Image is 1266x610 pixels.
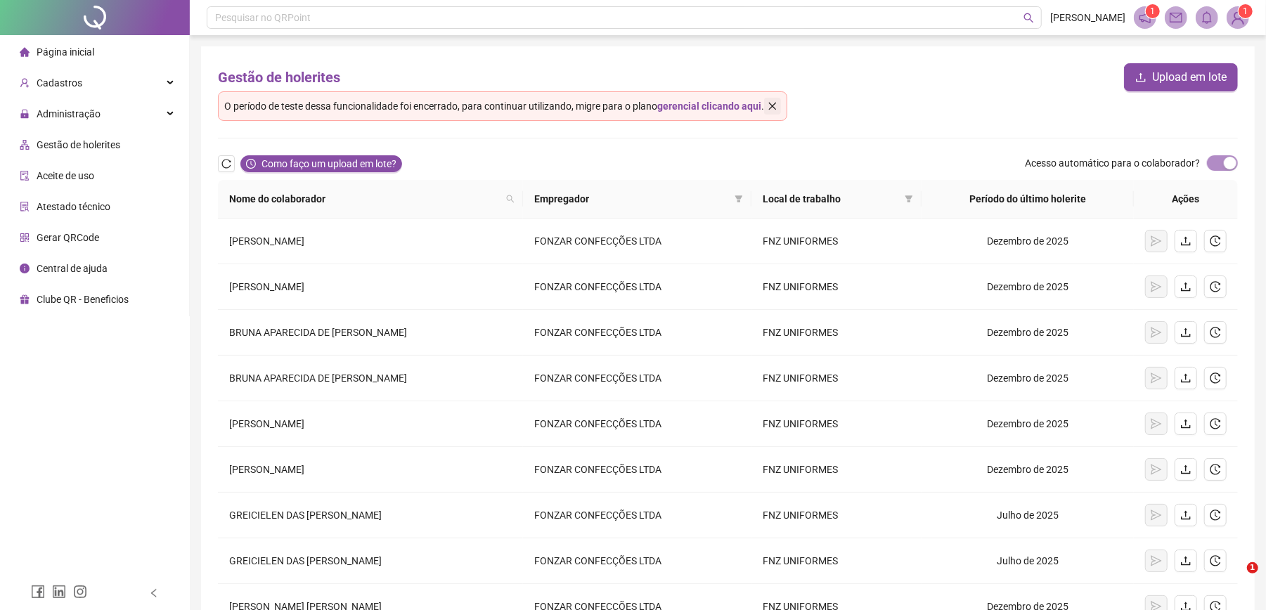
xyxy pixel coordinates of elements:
[768,101,777,111] span: close
[1134,180,1238,219] th: Ações
[246,159,256,169] span: clock-circle
[37,170,94,181] span: Aceite de uso
[1210,510,1221,521] span: history
[922,447,1134,493] td: Dezembro de 2025
[1210,555,1221,566] span: history
[1023,13,1034,23] span: search
[1180,372,1191,384] span: upload
[922,538,1134,584] td: Julho de 2025
[37,77,82,89] span: Cadastros
[37,232,99,243] span: Gerar QRCode
[922,219,1134,264] td: Dezembro de 2025
[37,46,94,58] span: Página inicial
[922,356,1134,401] td: Dezembro de 2025
[37,294,129,305] span: Clube QR - Beneficios
[52,585,66,599] span: linkedin
[20,47,30,57] span: home
[922,493,1134,538] td: Julho de 2025
[1218,562,1252,596] iframe: Intercom live chat
[37,139,120,150] span: Gestão de holerites
[1210,418,1221,429] span: history
[1210,281,1221,292] span: history
[1180,464,1191,475] span: upload
[20,171,30,181] span: audit
[218,538,523,584] td: GREICIELEN DAS [PERSON_NAME]
[506,195,515,203] span: search
[1180,281,1191,292] span: upload
[1180,418,1191,429] span: upload
[31,585,45,599] span: facebook
[735,195,743,203] span: filter
[751,493,922,538] td: FNZ UNIFORMES
[37,263,108,274] span: Central de ajuda
[751,219,922,264] td: FNZ UNIFORMES
[1170,11,1182,24] span: mail
[534,191,729,207] span: Empregador
[1210,464,1221,475] span: history
[1151,6,1156,16] span: 1
[523,447,751,493] td: FONZAR CONFECÇÕES LTDA
[1050,10,1125,25] span: [PERSON_NAME]
[1146,4,1160,18] sup: 1
[37,201,110,212] span: Atestado técnico
[922,264,1134,310] td: Dezembro de 2025
[218,447,523,493] td: [PERSON_NAME]
[224,98,764,114] span: O período de teste dessa funcionalidade foi encerrado, para continuar utilizando, migre para o pl...
[902,188,916,209] span: filter
[751,401,922,447] td: FNZ UNIFORMES
[20,140,30,150] span: apartment
[37,108,101,119] span: Administração
[221,159,231,169] span: reload
[922,401,1134,447] td: Dezembro de 2025
[503,188,517,209] span: search
[1210,327,1221,338] span: history
[523,493,751,538] td: FONZAR CONFECÇÕES LTDA
[218,67,340,87] h4: Gestão de holerites
[20,78,30,88] span: user-add
[523,264,751,310] td: FONZAR CONFECÇÕES LTDA
[1210,372,1221,384] span: history
[218,401,523,447] td: [PERSON_NAME]
[1124,63,1238,91] button: Upload em lote
[218,493,523,538] td: GREICIELEN DAS [PERSON_NAME]
[20,202,30,212] span: solution
[523,219,751,264] td: FONZAR CONFECÇÕES LTDA
[1210,235,1221,247] span: history
[20,264,30,273] span: info-circle
[1025,155,1200,173] span: Acesso automático para o colaborador?
[218,310,523,356] td: BRUNA APARECIDA DE [PERSON_NAME]
[657,100,761,112] a: gerencial clicando aqui
[73,585,87,599] span: instagram
[1180,327,1191,338] span: upload
[218,219,523,264] td: [PERSON_NAME]
[922,310,1134,356] td: Dezembro de 2025
[523,310,751,356] td: FONZAR CONFECÇÕES LTDA
[20,294,30,304] span: gift
[763,191,899,207] span: Local de trabalho
[922,180,1134,219] th: Período do último holerite
[20,109,30,119] span: lock
[523,401,751,447] td: FONZAR CONFECÇÕES LTDA
[218,264,523,310] td: [PERSON_NAME]
[751,356,922,401] td: FNZ UNIFORMES
[523,356,751,401] td: FONZAR CONFECÇÕES LTDA
[751,538,922,584] td: FNZ UNIFORMES
[1227,7,1248,28] img: 84573
[20,233,30,242] span: qrcode
[751,447,922,493] td: FNZ UNIFORMES
[261,156,396,171] span: Como faço um upload em lote?
[1152,69,1227,86] span: Upload em lote
[751,310,922,356] td: FNZ UNIFORMES
[905,195,913,203] span: filter
[218,356,523,401] td: BRUNA APARECIDA DE [PERSON_NAME]
[732,188,746,209] span: filter
[523,538,751,584] td: FONZAR CONFECÇÕES LTDA
[1180,555,1191,566] span: upload
[1180,510,1191,521] span: upload
[229,191,500,207] span: Nome do colaborador
[1247,562,1258,573] span: 1
[751,264,922,310] td: FNZ UNIFORMES
[240,155,402,172] button: Como faço um upload em lote?
[1201,11,1213,24] span: bell
[1239,4,1253,18] sup: Atualize o seu contato no menu Meus Dados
